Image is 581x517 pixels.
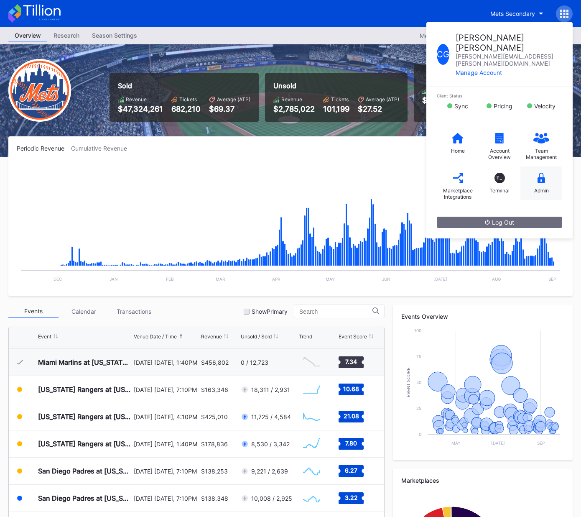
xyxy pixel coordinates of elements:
text: 100 [414,328,421,333]
div: Show Primary [252,308,288,315]
div: Admin [534,187,549,194]
div: $138,253 [201,468,228,475]
button: Log Out [437,217,562,228]
text: 10.68 [343,385,359,392]
div: [US_STATE] Rangers at [US_STATE] Mets (Kids Color-In Lunchbox Giveaway) [38,440,132,448]
div: San Diego Padres at [US_STATE] Mets [38,494,132,502]
div: Season Settings [86,29,143,41]
div: Event [38,333,51,340]
text: Sep [537,440,545,445]
text: Jun [382,276,390,282]
div: Manage Account [456,69,562,76]
text: May [451,440,461,445]
div: Revenue [201,333,222,340]
text: 7.34 [345,358,357,365]
div: [DATE] [DATE], 4:10PM [134,413,199,420]
div: Trend [299,333,312,340]
img: New-York-Mets-Transparent.png [8,59,71,122]
div: $69.37 [209,105,250,113]
div: 11,725 / 4,584 [251,413,291,420]
svg: Chart title [17,162,564,288]
input: Search [299,308,372,315]
div: [DATE] [DATE], 1:40PM [134,440,199,448]
div: Periodic Revenue [17,145,71,152]
text: [DATE] [491,440,505,445]
a: Research [47,29,86,42]
div: Average (ATP) [366,96,399,102]
div: Pricing [494,102,512,110]
div: Team Management [525,148,558,160]
text: 0 [419,432,421,437]
text: 3.22 [344,494,357,501]
text: Mar [216,276,225,282]
svg: Chart title [299,406,324,427]
div: T_ [494,173,505,183]
text: 7.80 [345,440,357,447]
text: Event Score [406,367,411,397]
div: 18,311 / 2,931 [251,386,290,393]
div: Sync [454,102,468,110]
div: C G [437,44,449,65]
div: Terminal [489,187,510,194]
div: [DATE] [DATE], 1:40PM [134,359,199,366]
text: Feb [166,276,174,282]
div: Tickets [179,96,197,102]
div: $425,010 [201,413,228,420]
div: Revenue [281,96,302,102]
text: 6.27 [345,467,357,474]
a: Overview [8,29,47,42]
div: Log Out [485,219,514,226]
div: $27.52 [358,105,399,113]
text: 75 [416,354,421,359]
div: $163,346 [201,386,228,393]
svg: Chart title [299,433,324,454]
div: 9,221 / 2,639 [251,468,288,475]
div: Unsold / Sold [241,333,272,340]
div: Events [8,305,59,318]
div: Calendar [59,305,109,318]
svg: Chart title [299,461,324,481]
text: Apr [272,276,280,282]
text: 25 [416,406,421,411]
text: 21.08 [343,412,359,420]
text: May [326,276,335,282]
div: Revenue [126,96,147,102]
div: Miami Marlins at [US_STATE] Mets [38,358,132,366]
div: 682,210 [171,105,201,113]
div: Account Overview [483,148,516,160]
div: [PERSON_NAME][EMAIL_ADDRESS][PERSON_NAME][DOMAIN_NAME] [456,53,562,67]
div: $47,324,261 [118,105,163,113]
div: 101,199 [323,105,349,113]
div: [DATE] [DATE], 7:10PM [134,386,199,393]
div: [DATE] [DATE], 7:10PM [134,468,199,475]
div: Cumulative Revenue [71,145,134,152]
div: Sold [118,82,250,90]
div: Venue Date / Time [134,333,177,340]
div: Event Score [339,333,367,340]
div: [PERSON_NAME] [PERSON_NAME] [456,33,562,53]
div: Client Status [437,93,562,98]
div: $456,802 [201,359,229,366]
text: 50 [416,380,421,385]
div: $46,378 [422,96,452,105]
div: $138,348 [201,495,228,502]
text: Sep [548,276,556,282]
text: [DATE] [433,276,447,282]
div: [US_STATE] Rangers at [US_STATE] Mets (Mets Alumni Classic/Mrs. Met Taxicab [GEOGRAPHIC_DATA] Giv... [38,412,132,421]
div: Research [47,29,86,41]
div: Average (ATP) [217,96,250,102]
div: Events Overview [401,313,564,320]
div: [DATE] [DATE], 7:10PM [134,495,199,502]
svg: Chart title [299,488,324,509]
text: Jan [110,276,118,282]
div: 8,530 / 3,342 [251,440,290,448]
div: Tickets [331,96,349,102]
div: Home [451,148,465,154]
div: Transactions [109,305,159,318]
button: Mets Secondary 2025 [415,30,493,41]
div: 0 / 12,723 [241,359,268,366]
svg: Chart title [401,326,564,452]
div: Marketplace Integrations [441,187,474,200]
div: $2,785,022 [273,105,315,113]
a: Season Settings [86,29,143,42]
